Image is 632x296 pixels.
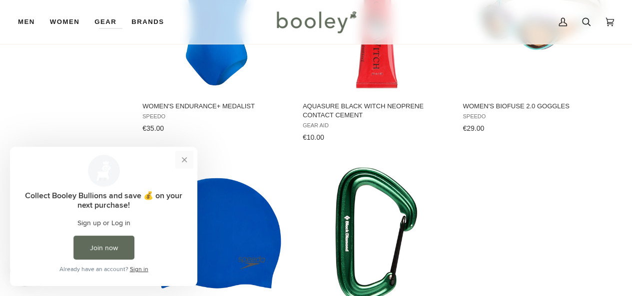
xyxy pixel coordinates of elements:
span: Speedo [142,113,290,120]
span: Men [18,17,35,27]
img: Booley [272,7,360,36]
iframe: Loyalty program pop-up with offers and actions [10,147,197,286]
span: Speedo [463,113,610,120]
span: €29.00 [463,124,484,132]
span: Women [50,17,79,27]
span: Women's Endurance+ Medalist [142,102,290,111]
span: Brands [131,17,164,27]
span: Women's Biofuse 2.0 Goggles [463,102,610,111]
span: Gear [94,17,116,27]
span: Gear Aid [303,122,450,129]
span: €35.00 [142,124,164,132]
span: Aquasure Black Witch Neoprene Contact Cement [303,102,450,120]
span: €10.00 [303,133,324,141]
